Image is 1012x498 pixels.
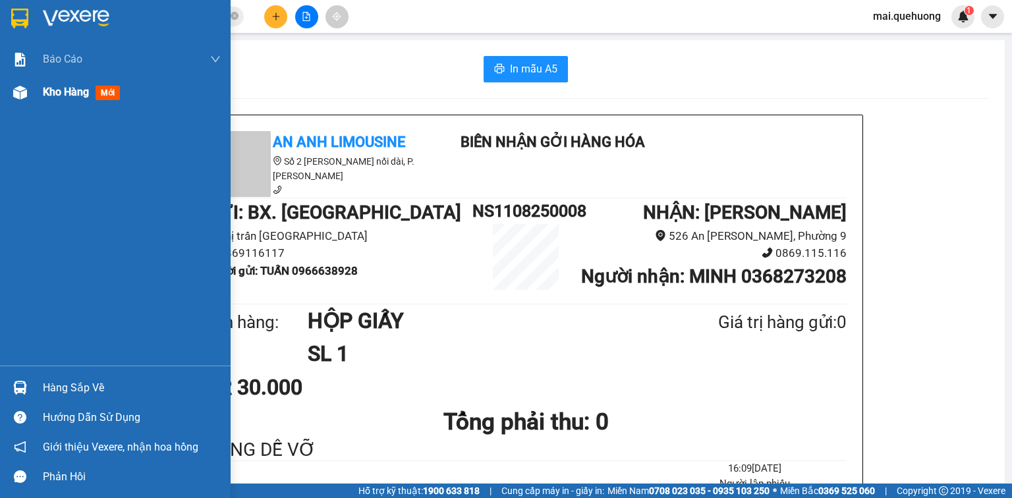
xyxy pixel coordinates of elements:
[332,12,341,21] span: aim
[302,12,311,21] span: file-add
[14,411,26,424] span: question-circle
[579,227,847,245] li: 526 An [PERSON_NAME], Phường 9
[461,134,645,150] b: Biên nhận gởi hàng hóa
[205,371,416,404] div: CR 30.000
[981,5,1004,28] button: caret-down
[655,230,666,241] span: environment
[773,488,777,493] span: ⚪️
[358,484,480,498] span: Hỗ trợ kỹ thuật:
[273,185,282,194] span: phone
[862,8,951,24] span: mai.quehuong
[484,56,568,82] button: printerIn mẫu A5
[43,378,221,398] div: Hàng sắp về
[957,11,969,22] img: icon-new-feature
[501,484,604,498] span: Cung cấp máy in - giấy in:
[205,309,308,336] div: Tên hàng:
[231,11,239,23] span: close-circle
[205,404,847,440] h1: Tổng phải thu: 0
[510,61,557,77] span: In mẫu A5
[654,309,847,336] div: Giá trị hàng gửi: 0
[43,86,89,98] span: Kho hàng
[308,304,654,337] h1: HỘP GIẤY
[325,5,349,28] button: aim
[273,156,282,165] span: environment
[643,202,847,223] b: NHẬN : [PERSON_NAME]
[14,441,26,453] span: notification
[607,484,770,498] span: Miền Nam
[939,486,948,495] span: copyright
[43,467,221,487] div: Phản hồi
[273,134,405,150] b: An Anh Limousine
[13,53,27,67] img: solution-icon
[885,484,887,498] span: |
[85,19,126,126] b: Biên nhận gởi hàng hóa
[96,86,120,100] span: mới
[472,198,579,224] h1: NS1108250008
[967,6,971,15] span: 1
[205,154,442,183] li: Số 2 [PERSON_NAME] nối dài, P. [PERSON_NAME]
[205,264,358,277] b: Người gửi : TUẤN 0966638928
[13,381,27,395] img: warehouse-icon
[14,470,26,483] span: message
[43,51,82,67] span: Báo cáo
[13,86,27,99] img: warehouse-icon
[16,85,72,147] b: An Anh Limousine
[780,484,875,498] span: Miền Bắc
[581,265,847,287] b: Người nhận : MINH 0368273208
[579,244,847,262] li: 0869.115.116
[43,439,198,455] span: Giới thiệu Vexere, nhận hoa hồng
[295,5,318,28] button: file-add
[663,461,847,477] li: 16:09[DATE]
[490,484,492,498] span: |
[423,485,480,496] strong: 1900 633 818
[205,440,847,460] div: HÀNG DỄ VỠ
[210,54,221,65] span: down
[271,12,281,21] span: plus
[494,63,505,76] span: printer
[987,11,999,22] span: caret-down
[965,6,974,15] sup: 1
[43,408,221,428] div: Hướng dẫn sử dụng
[308,337,654,370] h1: SL 1
[205,244,472,262] li: 0869116117
[205,202,461,223] b: GỬI : BX. [GEOGRAPHIC_DATA]
[205,227,472,245] li: Thị trấn [GEOGRAPHIC_DATA]
[11,9,28,28] img: logo-vxr
[818,485,875,496] strong: 0369 525 060
[231,12,239,20] span: close-circle
[663,476,847,492] li: Người lập phiếu
[649,485,770,496] strong: 0708 023 035 - 0935 103 250
[264,5,287,28] button: plus
[762,247,773,258] span: phone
